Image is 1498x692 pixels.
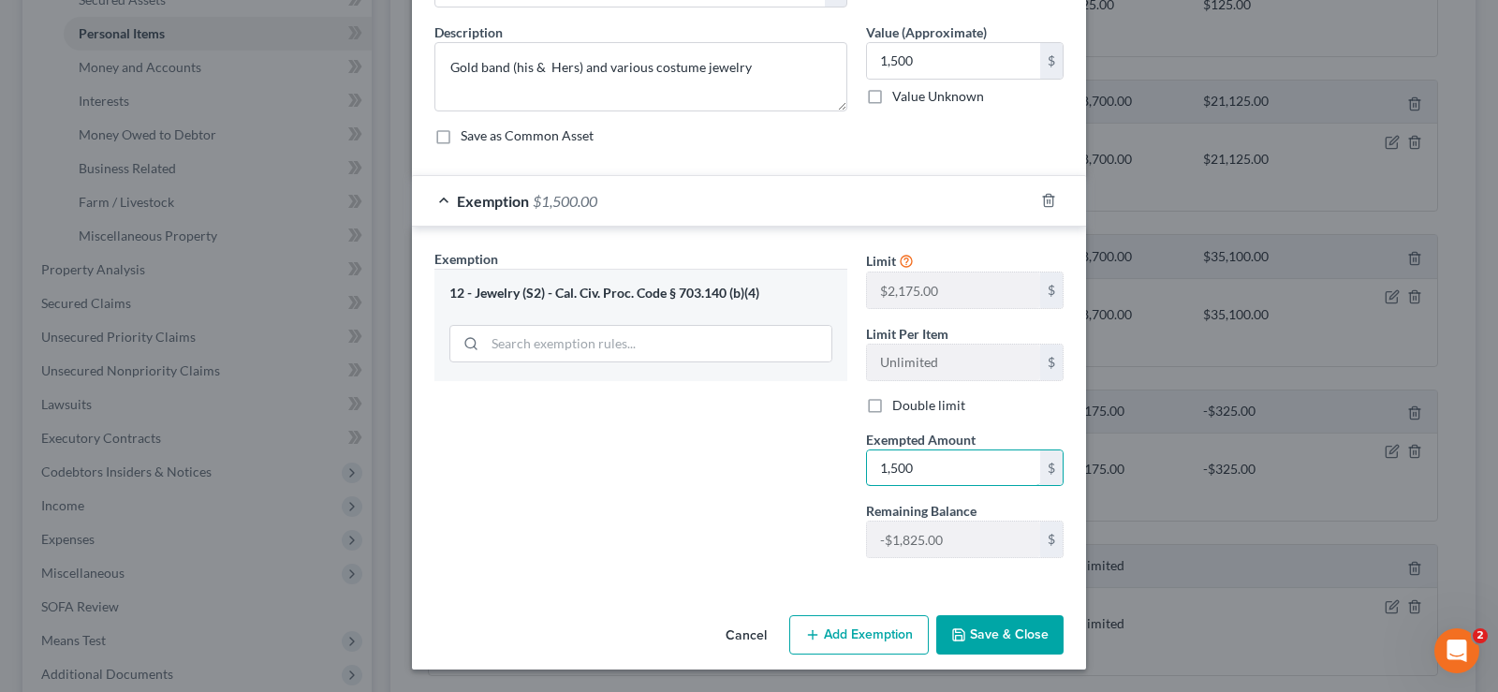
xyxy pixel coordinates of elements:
input: -- [867,522,1040,557]
span: Limit [866,253,896,269]
input: Search exemption rules... [485,326,831,361]
div: $ [1040,522,1063,557]
button: Add Exemption [789,615,929,655]
span: Exempted Amount [866,432,976,448]
label: Limit Per Item [866,324,948,344]
div: $ [1040,345,1063,380]
button: Cancel [711,617,782,655]
label: Remaining Balance [866,501,977,521]
input: 0.00 [867,450,1040,486]
input: -- [867,272,1040,308]
button: Save & Close [936,615,1064,655]
span: Exemption [434,251,498,267]
div: $ [1040,272,1063,308]
label: Value (Approximate) [866,22,987,42]
span: Exemption [457,192,529,210]
div: 12 - Jewelry (S2) - Cal. Civ. Proc. Code § 703.140 (b)(4) [449,285,832,302]
input: -- [867,345,1040,380]
input: 0.00 [867,43,1040,79]
label: Save as Common Asset [461,126,594,145]
span: Description [434,24,503,40]
div: $ [1040,43,1063,79]
div: $ [1040,450,1063,486]
label: Value Unknown [892,87,984,106]
span: 2 [1473,628,1488,643]
label: Double limit [892,396,965,415]
iframe: Intercom live chat [1434,628,1479,673]
span: $1,500.00 [533,192,597,210]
